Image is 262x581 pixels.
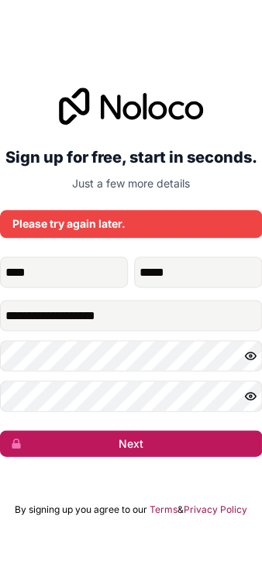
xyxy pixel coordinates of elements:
div: Please try again later. [12,216,250,232]
a: Privacy Policy [184,503,247,515]
a: Terms [150,503,178,515]
input: family-name [134,256,262,287]
span: & [178,503,184,515]
span: By signing up you agree to our [15,503,147,515]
